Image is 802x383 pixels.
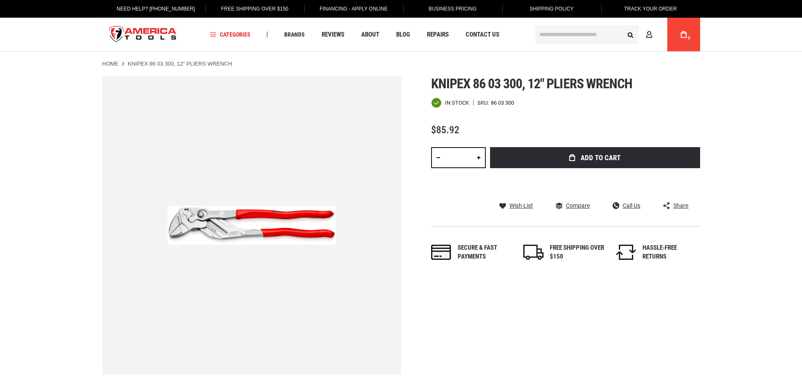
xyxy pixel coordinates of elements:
span: Contact Us [466,32,499,38]
iframe: Secure express checkout frame [488,171,702,195]
span: Share [673,203,688,209]
span: Repairs [427,32,449,38]
a: Contact Us [462,29,503,40]
button: Add to Cart [490,147,700,168]
span: Reviews [322,32,344,38]
a: Call Us [613,202,640,209]
span: Add to Cart [581,154,621,161]
img: America Tools [102,19,184,50]
span: Call Us [623,203,640,209]
div: Secure & fast payments [458,243,512,261]
a: Repairs [423,29,453,40]
button: Search [623,26,639,42]
a: 0 [676,18,692,51]
img: shipping [523,245,544,260]
span: 0 [688,36,690,40]
span: About [361,32,379,38]
a: About [357,29,383,40]
div: HASSLE-FREE RETURNS [642,243,697,261]
a: Reviews [318,29,348,40]
a: Compare [556,202,590,209]
span: Shipping Policy [530,6,574,12]
img: payments [431,245,451,260]
span: Categories [210,32,250,37]
span: Wish List [509,203,533,209]
img: KNIPEX 86 03 300, 12" PLIERS WRENCH [102,76,401,375]
a: Categories [206,29,254,40]
div: FREE SHIPPING OVER $150 [550,243,605,261]
a: Brands [280,29,309,40]
img: returns [616,245,636,260]
span: Compare [566,203,590,209]
a: store logo [102,19,184,50]
a: Wish List [499,202,533,209]
span: $85.92 [431,124,459,136]
span: Blog [396,32,410,38]
a: Blog [392,29,414,40]
span: Brands [284,32,305,37]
